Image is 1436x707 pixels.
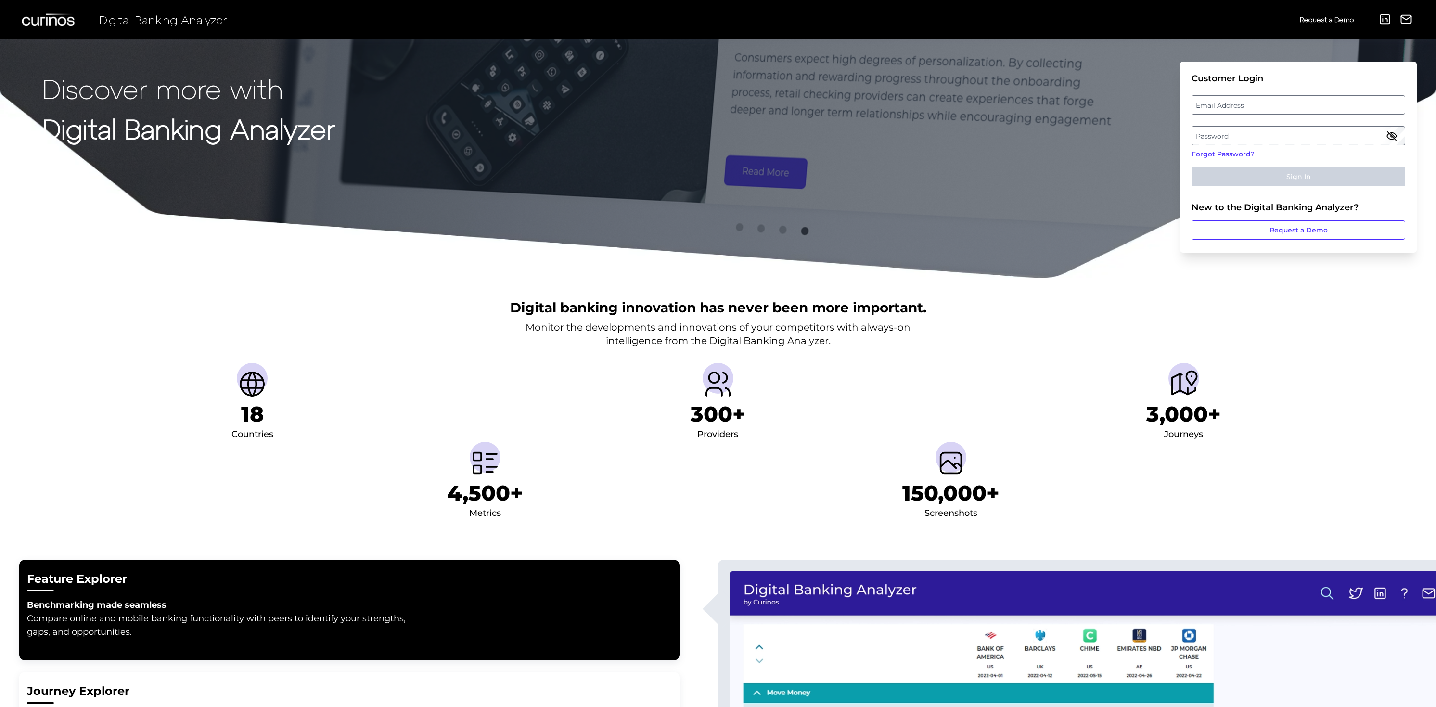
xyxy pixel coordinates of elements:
h2: Feature Explorer [27,571,672,587]
a: Request a Demo [1192,220,1405,240]
strong: Digital Banking Analyzer [42,112,335,144]
p: Monitor the developments and innovations of your competitors with always-on intelligence from the... [526,321,910,347]
div: Screenshots [924,506,977,521]
div: Customer Login [1192,73,1405,84]
p: Discover more with [42,73,335,103]
img: Screenshots [936,448,966,478]
p: Compare online and mobile banking functionality with peers to identify your strengths, gaps, and ... [27,612,412,639]
img: Metrics [470,448,500,478]
h1: 3,000+ [1146,401,1221,427]
label: Email Address [1192,96,1404,114]
div: Metrics [469,506,501,521]
div: Journeys [1164,427,1203,442]
button: Feature ExplorerBenchmarking made seamless Compare online and mobile banking functionality with p... [19,560,680,660]
button: Sign In [1192,167,1405,186]
h1: 4,500+ [447,480,523,506]
span: Request a Demo [1300,15,1354,24]
h2: Digital banking innovation has never been more important. [510,298,926,317]
h1: 300+ [691,401,745,427]
img: Journeys [1168,369,1199,399]
h2: Journey Explorer [27,683,672,699]
h1: 150,000+ [902,480,1000,506]
div: Countries [231,427,273,442]
span: Digital Banking Analyzer [99,13,227,26]
strong: Benchmarking made seamless [27,600,167,610]
img: Providers [703,369,733,399]
div: Providers [697,427,738,442]
label: Password [1192,127,1404,144]
h1: 18 [241,401,264,427]
img: Curinos [22,13,76,26]
a: Forgot Password? [1192,149,1405,159]
img: Countries [237,369,268,399]
a: Request a Demo [1300,12,1354,27]
div: New to the Digital Banking Analyzer? [1192,202,1405,213]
